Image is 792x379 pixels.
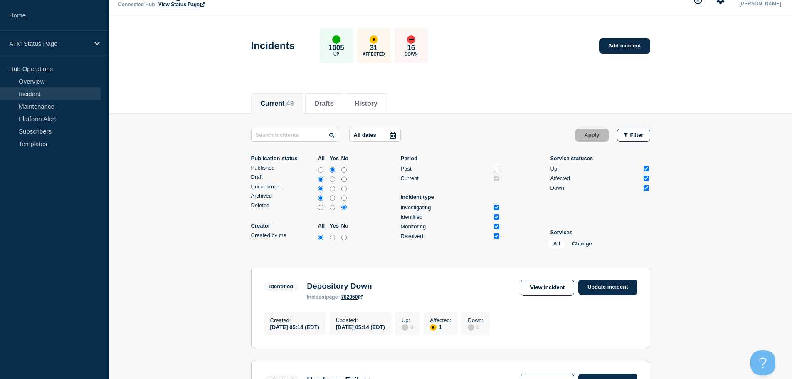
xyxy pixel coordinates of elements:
[550,185,640,191] div: Down
[341,294,363,300] a: 702050
[341,166,347,174] input: no
[251,183,316,190] div: Unconfirmed
[330,223,339,229] label: Yes
[521,280,574,296] a: View incident
[307,294,338,300] p: page
[468,317,483,323] p: Down :
[341,155,351,161] label: No
[251,155,316,161] p: Publication status
[402,324,408,331] div: disabled
[330,233,335,242] input: yes
[468,323,483,331] div: 0
[9,40,89,47] p: ATM Status Page
[330,185,335,193] input: yes
[330,203,335,212] input: yes
[251,232,351,242] div: createdByMe
[251,223,316,229] p: Creator
[307,282,372,291] h3: Depository Down
[407,35,415,44] div: down
[264,282,299,291] span: Identified
[405,52,418,57] p: Down
[261,100,294,107] button: Current 49
[318,203,323,212] input: all
[349,129,401,142] button: All dates
[430,323,451,331] div: 1
[251,193,316,199] div: Archived
[270,323,319,330] div: [DATE] 05:14 (EDT)
[315,100,334,107] button: Drafts
[578,280,637,295] a: Update incident
[550,175,640,181] div: Affected
[318,166,323,174] input: all
[363,52,385,57] p: Affected
[430,317,451,323] p: Affected :
[550,229,650,235] p: Services
[318,185,323,193] input: all
[401,175,491,181] div: Current
[251,183,351,193] div: unconfirmed
[738,1,783,7] p: [PERSON_NAME]
[494,233,499,239] input: Resolved
[572,240,592,247] button: Change
[251,193,351,202] div: archived
[341,175,347,183] input: no
[494,205,499,210] input: Investigating
[430,324,437,331] div: affected
[118,2,155,7] p: Connected Hub
[401,204,491,211] div: Investigating
[341,233,347,242] input: no
[251,165,351,174] div: published
[644,166,649,171] input: Up
[336,323,385,330] div: [DATE] 05:14 (EDT)
[330,175,335,183] input: yes
[370,44,377,52] p: 31
[286,100,294,107] span: 49
[370,35,378,44] div: affected
[333,52,339,57] p: Up
[599,38,650,54] a: Add incident
[328,44,344,52] p: 1005
[251,232,316,238] div: Created by me
[341,185,347,193] input: no
[407,44,415,52] p: 16
[401,214,491,220] div: Identified
[251,129,339,142] input: Search incidents
[307,294,326,300] span: incident
[468,324,474,331] div: disabled
[341,203,347,212] input: no
[401,155,501,161] p: Period
[330,155,339,161] label: Yes
[318,175,323,183] input: all
[402,323,413,331] div: 0
[158,2,205,7] a: View Status Page
[548,239,566,248] span: All
[270,317,319,323] p: Created :
[644,176,649,181] input: Affected
[617,129,650,142] button: Filter
[354,132,376,138] p: All dates
[402,317,413,323] p: Up :
[318,223,328,229] label: All
[341,223,351,229] label: No
[318,233,323,242] input: all
[332,35,340,44] div: up
[630,132,644,138] span: Filter
[336,317,385,323] p: Updated :
[494,224,499,229] input: Monitoring
[750,350,775,375] iframe: Help Scout Beacon - Open
[494,176,499,181] input: Current
[318,194,323,202] input: all
[355,100,377,107] button: History
[251,165,316,171] div: Published
[494,166,499,171] input: Past
[550,166,640,172] div: Up
[251,174,351,183] div: draft
[330,166,335,174] input: yes
[401,223,491,230] div: Monitoring
[550,155,650,161] p: Service statuses
[330,194,335,202] input: yes
[494,214,499,220] input: Identified
[401,166,491,172] div: Past
[251,202,316,208] div: Deleted
[318,155,328,161] label: All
